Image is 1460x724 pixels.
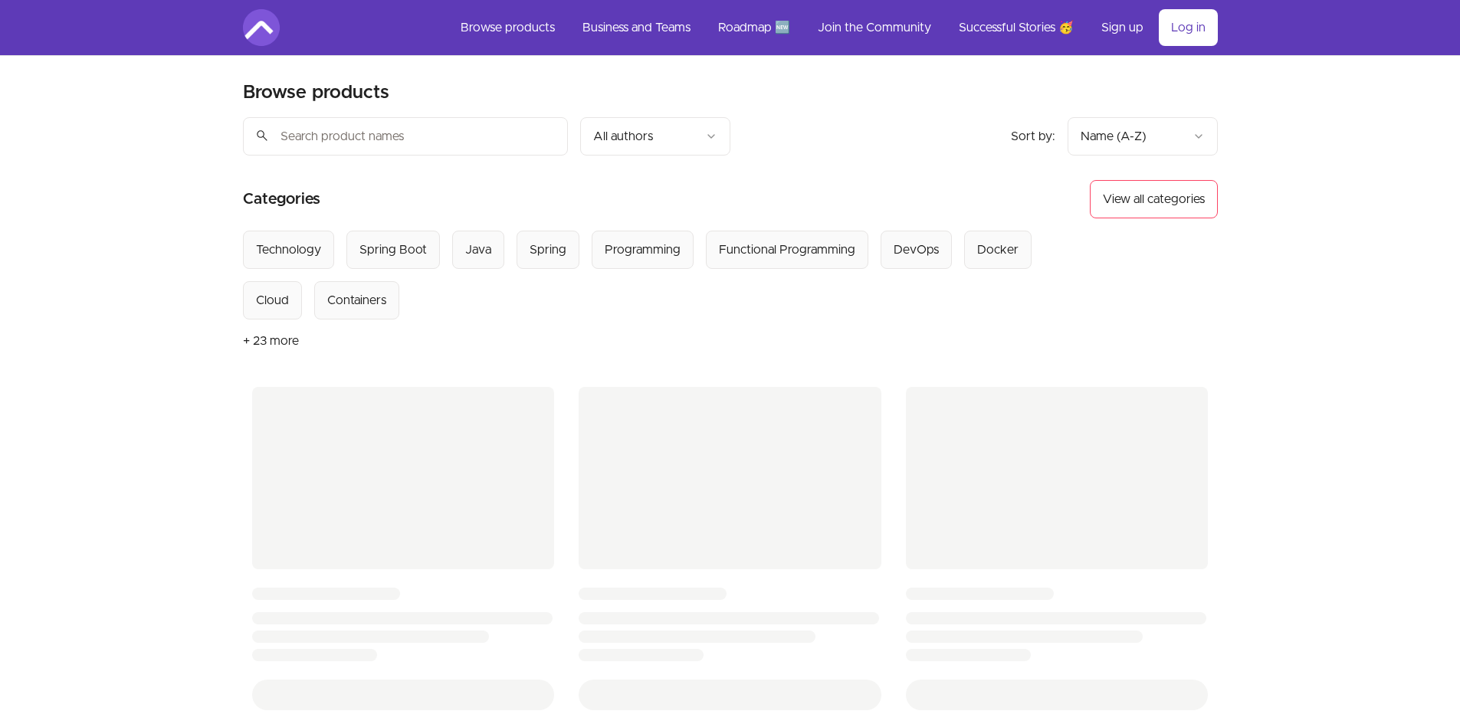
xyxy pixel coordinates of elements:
a: Join the Community [805,9,943,46]
div: Technology [256,241,321,259]
a: Successful Stories 🥳 [947,9,1086,46]
div: Docker [977,241,1019,259]
nav: Main [448,9,1218,46]
img: Amigoscode logo [243,9,280,46]
span: Sort by: [1011,130,1055,143]
input: Search product names [243,117,568,156]
button: Product sort options [1068,117,1218,156]
h2: Categories [243,180,320,218]
a: Roadmap 🆕 [706,9,802,46]
h2: Browse products [243,80,389,105]
div: Java [465,241,491,259]
a: Browse products [448,9,567,46]
div: Cloud [256,291,289,310]
a: Business and Teams [570,9,703,46]
div: Spring Boot [359,241,427,259]
button: + 23 more [243,319,299,362]
button: View all categories [1090,180,1218,218]
a: Log in [1159,9,1218,46]
div: Functional Programming [719,241,855,259]
div: Containers [327,291,386,310]
span: search [255,125,269,146]
button: Filter by author [580,117,730,156]
div: DevOps [894,241,939,259]
div: Programming [605,241,681,259]
div: Spring [530,241,566,259]
a: Sign up [1089,9,1156,46]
